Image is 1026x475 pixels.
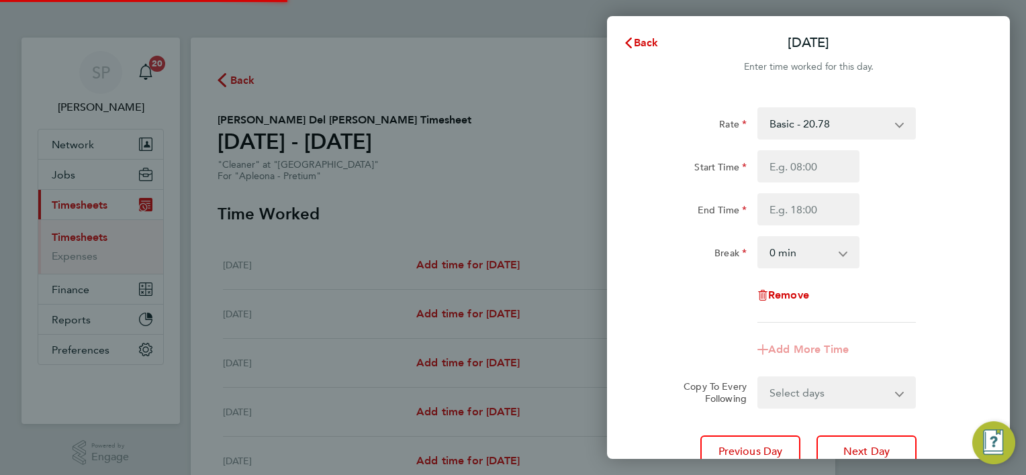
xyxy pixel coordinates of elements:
span: Remove [768,288,809,301]
label: Rate [719,118,747,134]
button: Remove [757,290,809,301]
label: Start Time [694,161,747,177]
p: [DATE] [788,34,829,52]
button: Previous Day [700,435,800,468]
button: Engage Resource Center [972,421,1015,464]
label: Break [714,247,747,263]
span: Back [634,36,659,49]
label: End Time [698,204,747,220]
div: Enter time worked for this day. [607,59,1010,75]
input: E.g. 18:00 [757,193,859,225]
span: Previous Day [718,445,783,458]
label: Copy To Every Following [673,380,747,405]
span: Next Day [843,445,890,458]
button: Next Day [817,435,917,468]
button: Back [610,30,672,56]
input: E.g. 08:00 [757,150,859,182]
